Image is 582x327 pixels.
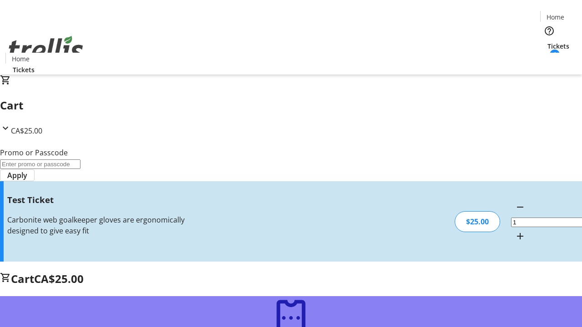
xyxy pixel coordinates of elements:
[11,126,42,136] span: CA$25.00
[511,227,529,245] button: Increment by one
[540,51,558,69] button: Cart
[547,12,564,22] span: Home
[5,26,86,71] img: Orient E2E Organization A7xwv2QK2t's Logo
[547,41,569,51] span: Tickets
[540,22,558,40] button: Help
[511,198,529,216] button: Decrement by one
[541,12,570,22] a: Home
[7,170,27,181] span: Apply
[7,193,206,206] h3: Test Ticket
[13,65,35,74] span: Tickets
[540,41,577,51] a: Tickets
[6,54,35,64] a: Home
[7,214,206,236] div: Carbonite web goalkeeper gloves are ergonomically designed to give easy fit
[455,211,500,232] div: $25.00
[12,54,30,64] span: Home
[34,271,84,286] span: CA$25.00
[5,65,42,74] a: Tickets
